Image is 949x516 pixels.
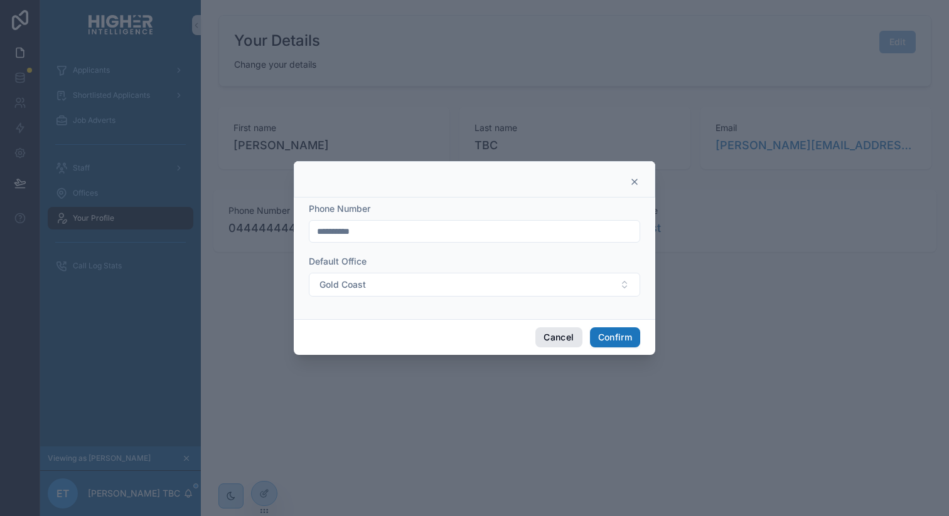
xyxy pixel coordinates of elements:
[590,327,640,347] button: Confirm
[309,256,367,266] span: Default Office
[309,273,640,297] button: Select Button
[319,278,366,291] span: Gold Coast
[535,327,582,347] button: Cancel
[309,203,370,214] span: Phone Number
